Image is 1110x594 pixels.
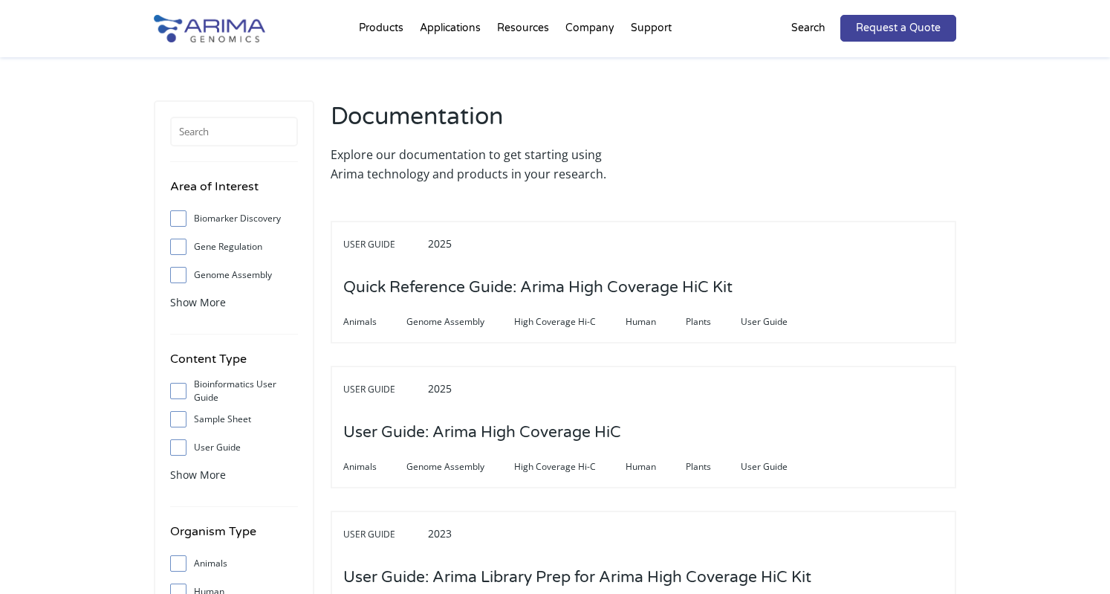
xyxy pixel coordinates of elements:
span: Show More [170,468,226,482]
span: 2023 [428,526,452,540]
label: Animals [170,552,298,575]
a: Quick Reference Guide: Arima High Coverage HiC Kit [343,280,733,296]
h3: Quick Reference Guide: Arima High Coverage HiC Kit [343,265,733,311]
span: Animals [343,458,406,476]
span: User Guide [343,381,425,398]
span: High Coverage Hi-C [514,313,626,331]
a: User Guide: Arima Library Prep for Arima High Coverage HiC Kit [343,569,811,586]
label: Sample Sheet [170,408,298,430]
span: Genome Assembly [406,313,514,331]
span: Animals [343,313,406,331]
span: User Guide [741,458,817,476]
span: Human [626,458,686,476]
p: Explore our documentation to get starting using Arima technology and products in your research. [331,145,636,184]
span: User Guide [741,313,817,331]
label: Genome Assembly [170,264,298,286]
label: Bioinformatics User Guide [170,380,298,402]
h2: Documentation [331,100,636,145]
h4: Organism Type [170,522,298,552]
span: Plants [686,313,741,331]
img: Arima-Genomics-logo [154,15,265,42]
span: Show More [170,295,226,309]
h4: Content Type [170,349,298,380]
span: User Guide [343,526,425,543]
span: 2025 [428,381,452,396]
span: Human [626,313,686,331]
label: Biomarker Discovery [170,207,298,230]
span: High Coverage Hi-C [514,458,626,476]
a: Request a Quote [840,15,956,42]
span: Genome Assembly [406,458,514,476]
span: 2025 [428,236,452,251]
span: User Guide [343,236,425,254]
input: Search [170,117,298,146]
h4: Area of Interest [170,177,298,207]
label: Gene Regulation [170,236,298,258]
p: Search [791,19,825,38]
span: Plants [686,458,741,476]
label: User Guide [170,436,298,459]
h3: User Guide: Arima High Coverage HiC [343,410,621,456]
a: User Guide: Arima High Coverage HiC [343,424,621,441]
